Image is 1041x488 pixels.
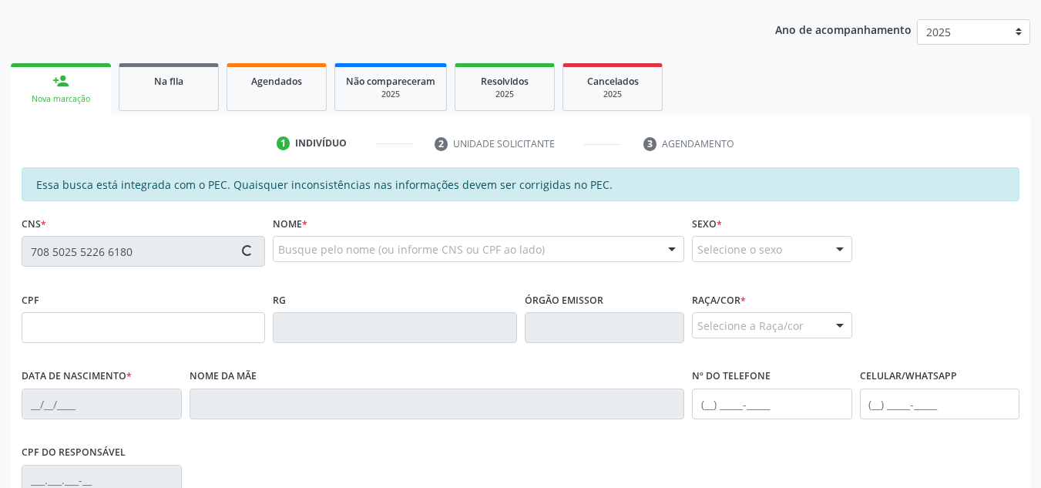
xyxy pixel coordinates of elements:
[860,389,1020,419] input: (__) _____-_____
[692,212,722,236] label: Sexo
[525,288,603,312] label: Órgão emissor
[466,89,543,100] div: 2025
[481,75,529,88] span: Resolvidos
[277,136,290,150] div: 1
[697,318,804,334] span: Selecione a Raça/cor
[22,288,39,312] label: CPF
[692,288,746,312] label: Raça/cor
[574,89,651,100] div: 2025
[22,167,1019,201] div: Essa busca está integrada com o PEC. Quaisquer inconsistências nas informações devem ser corrigid...
[22,93,100,105] div: Nova marcação
[692,389,852,419] input: (__) _____-_____
[278,241,545,257] span: Busque pelo nome (ou informe CNS ou CPF ao lado)
[295,136,347,150] div: Indivíduo
[52,72,69,89] div: person_add
[22,365,132,389] label: Data de nascimento
[346,75,435,88] span: Não compareceram
[154,75,183,88] span: Na fila
[22,212,46,236] label: CNS
[273,212,307,236] label: Nome
[587,75,639,88] span: Cancelados
[273,288,286,312] label: RG
[775,19,912,39] p: Ano de acompanhamento
[692,365,771,389] label: Nº do Telefone
[251,75,302,88] span: Agendados
[346,89,435,100] div: 2025
[860,365,957,389] label: Celular/WhatsApp
[697,241,782,257] span: Selecione o sexo
[190,365,257,389] label: Nome da mãe
[22,441,126,465] label: CPF do responsável
[22,389,182,419] input: __/__/____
